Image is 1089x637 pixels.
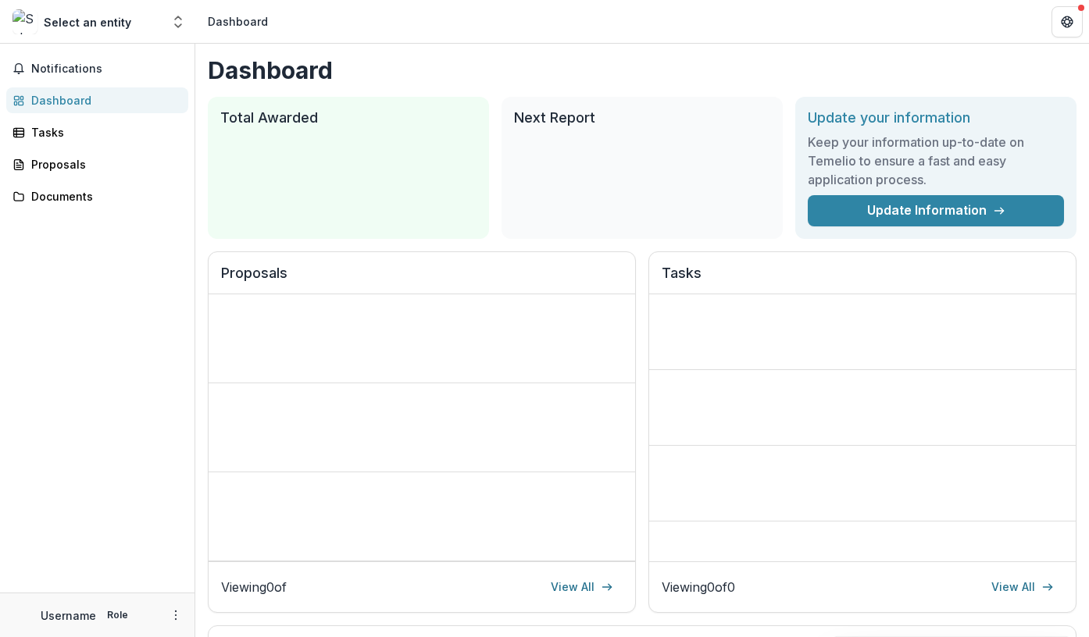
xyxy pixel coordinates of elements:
img: Select an entity [12,9,37,34]
h3: Keep your information up-to-date on Temelio to ensure a fast and easy application process. [808,133,1064,189]
div: Proposals [31,156,176,173]
p: Viewing 0 of [221,578,287,596]
span: Notifications [31,62,182,76]
h2: Proposals [221,265,623,294]
h1: Dashboard [208,56,1077,84]
div: Dashboard [31,92,176,109]
button: Notifications [6,56,188,81]
div: Dashboard [208,13,268,30]
p: Viewing 0 of 0 [662,578,735,596]
h2: Total Awarded [220,109,477,126]
button: Get Help [1052,6,1083,37]
p: Role [102,608,133,622]
a: Update Information [808,195,1064,226]
h2: Update your information [808,109,1064,126]
p: Username [41,607,96,624]
button: More [166,606,185,625]
a: Proposals [6,151,188,177]
nav: breadcrumb [202,10,274,33]
button: Open entity switcher [167,6,189,37]
a: View All [982,575,1063,600]
h2: Tasks [662,265,1063,294]
div: Select an entity [44,14,131,30]
a: Tasks [6,119,188,145]
div: Documents [31,188,176,205]
a: Documents [6,183,188,209]
div: Tasks [31,124,176,141]
h2: Next Report [514,109,770,126]
a: Dashboard [6,87,188,113]
a: View All [541,575,623,600]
